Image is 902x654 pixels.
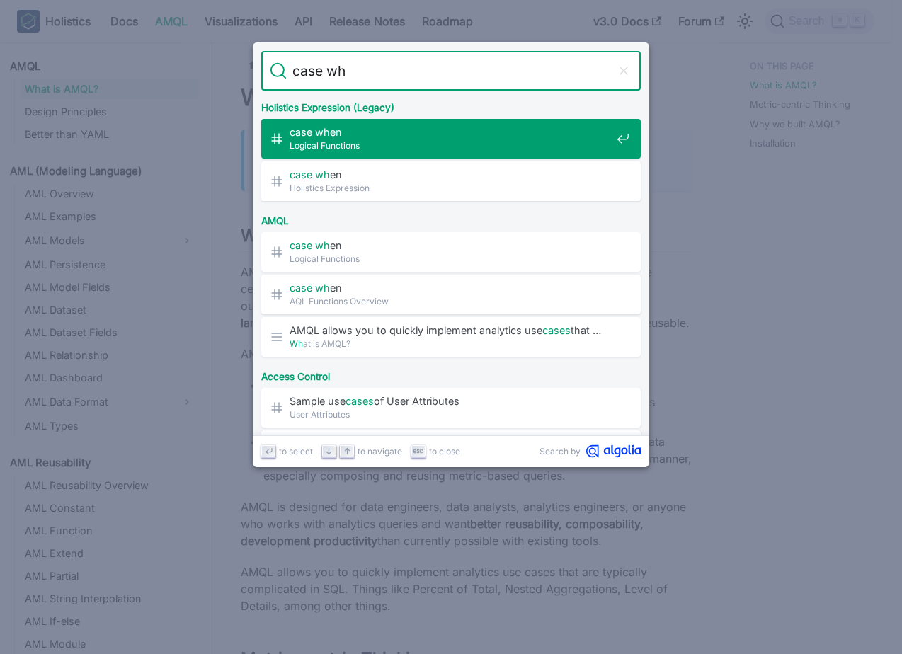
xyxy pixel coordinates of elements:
span: to close [429,444,460,458]
span: at is AMQL? [290,337,611,350]
span: en [290,281,611,294]
mark: wh [315,282,330,294]
a: case when​Logical Functions [261,232,641,272]
div: Holistics Expression (Legacy) [258,91,644,119]
mark: wh [315,239,330,251]
mark: Wh [290,338,303,349]
mark: cases [542,324,571,336]
span: en​ [290,125,611,139]
span: Holistics Expression [290,181,611,195]
mark: wh [315,126,330,138]
a: case whenAQL Functions Overview [261,275,641,314]
mark: case [290,126,312,138]
mark: case [290,168,312,180]
svg: Arrow down [324,446,334,457]
span: Logical Functions [290,252,611,265]
input: Search docs [287,51,615,91]
mark: case [290,239,312,251]
span: to navigate [358,444,402,458]
span: User Attributes [290,408,611,421]
mark: wh [315,168,330,180]
mark: case [290,282,312,294]
svg: Escape key [413,446,423,457]
span: en​ [290,239,611,252]
div: AMQL [258,204,644,232]
span: AMQL allows you to quickly implement analytics use that … [290,323,611,337]
a: case whenHolistics Expression [261,161,641,201]
span: Logical Functions [290,139,611,152]
button: Clear the query [615,62,632,79]
span: Sample use of User Attributes​ [290,394,611,408]
a: case when​Logical Functions [261,119,641,159]
div: Access Control [258,360,644,388]
mark: cases [346,395,374,407]
a: Sample usecasesof User Attributes​User Attributes [261,388,641,428]
span: Search by [540,444,581,458]
span: en [290,168,611,181]
a: … include your current IP. Incaseyou need technical support …Restricted Access by IP Addresses (I... [261,430,641,470]
a: AMQL allows you to quickly implement analytics usecasesthat …What is AMQL? [261,317,641,357]
svg: Algolia [586,444,641,458]
span: to select [279,444,313,458]
svg: Arrow up [342,446,353,457]
span: AQL Functions Overview [290,294,611,308]
svg: Enter key [263,446,274,457]
a: Search byAlgolia [540,444,641,458]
